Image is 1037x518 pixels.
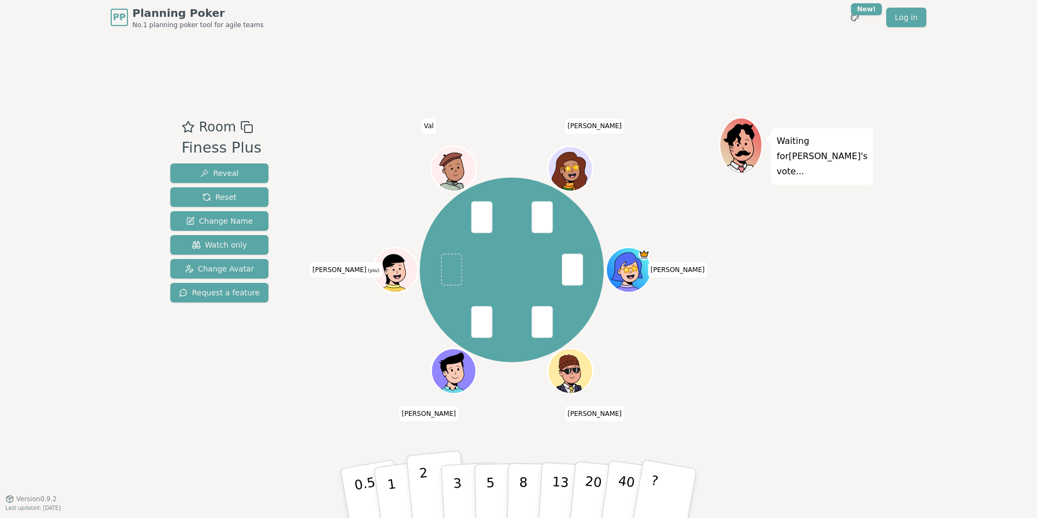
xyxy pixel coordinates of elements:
button: Change Avatar [170,259,268,279]
span: Click to change your name [310,262,382,277]
span: Planning Poker [132,5,264,21]
span: Click to change your name [421,118,437,134]
span: Click to change your name [399,406,459,421]
span: Version 0.9.2 [16,495,57,503]
p: Waiting for [PERSON_NAME] 's vote... [777,134,868,179]
span: Click to change your name [648,262,707,277]
button: Reset [170,187,268,207]
button: New! [845,8,865,27]
div: New! [851,3,882,15]
div: Finess Plus [182,137,262,159]
button: Reveal [170,163,268,183]
button: Change Name [170,211,268,231]
button: Click to change your avatar [374,249,417,291]
span: Click to change your name [565,118,625,134]
span: Request a feature [179,287,260,298]
span: Estelle is the host [638,249,650,260]
span: Watch only [192,239,247,250]
span: Change Name [186,216,253,226]
button: Version0.9.2 [5,495,57,503]
span: Last updated: [DATE] [5,505,61,511]
span: PP [113,11,125,24]
span: Click to change your name [565,406,625,421]
button: Watch only [170,235,268,255]
span: Reset [202,192,236,203]
span: Reveal [200,168,239,179]
span: No.1 planning poker tool for agile teams [132,21,264,29]
span: Change Avatar [185,263,254,274]
a: PPPlanning PokerNo.1 planning poker tool for agile teams [111,5,264,29]
a: Log in [886,8,926,27]
button: Add as favourite [182,117,195,137]
button: Request a feature [170,283,268,302]
span: (you) [367,268,380,273]
span: Room [199,117,236,137]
